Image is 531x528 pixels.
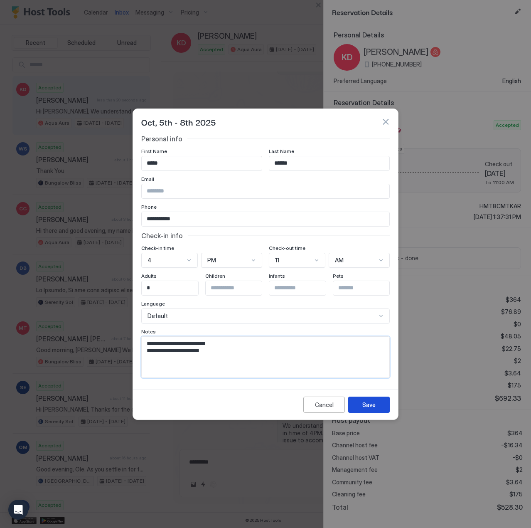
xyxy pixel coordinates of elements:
span: Children [205,273,225,279]
span: 4 [147,257,152,264]
span: Notes [141,328,156,335]
div: Open Intercom Messenger [8,500,28,520]
input: Input Field [269,156,389,170]
input: Input Field [142,281,210,295]
span: Check-in time [141,245,174,251]
input: Input Field [142,156,262,170]
span: Check-in info [141,232,183,240]
div: Cancel [315,400,334,409]
input: Input Field [142,184,389,198]
input: Input Field [142,212,389,226]
span: AM [335,257,344,264]
textarea: Input Field [142,337,389,377]
span: Personal info [141,135,182,143]
span: 11 [275,257,279,264]
span: Last Name [269,148,294,154]
span: Check-out time [269,245,305,251]
span: Adults [141,273,157,279]
button: Cancel [303,397,345,413]
span: Default [147,312,168,320]
span: First Name [141,148,167,154]
input: Input Field [333,281,401,295]
span: Language [141,301,165,307]
button: Save [348,397,390,413]
span: PM [207,257,216,264]
input: Input Field [206,281,274,295]
span: Phone [141,204,157,210]
span: Oct, 5th - 8th 2025 [141,116,216,128]
span: Infants [269,273,285,279]
div: Save [362,400,376,409]
input: Input Field [269,281,337,295]
span: Pets [333,273,344,279]
span: Email [141,176,154,182]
